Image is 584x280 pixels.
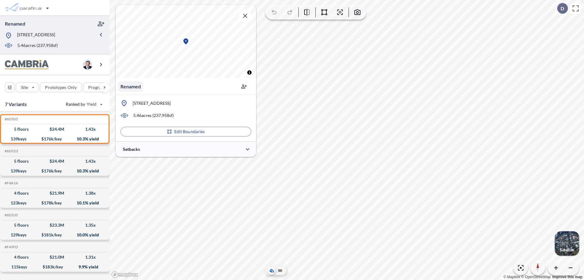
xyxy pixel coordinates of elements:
[246,69,253,76] button: Toggle attribution
[5,101,27,108] p: 7 Variants
[17,42,58,49] p: 5.46 acres ( 237,958 sf)
[248,69,251,76] span: Toggle attribution
[87,101,97,107] span: Yield
[123,146,140,152] p: Setbacks
[5,20,25,27] p: Renamed
[5,60,49,69] img: BrandImage
[3,245,18,249] h5: Click to copy the code
[3,149,18,153] h5: Click to copy the code
[552,275,582,279] a: Improve this map
[555,231,579,256] img: Switcher Image
[21,84,28,90] p: Site
[3,117,18,121] h5: Click to copy the code
[503,275,520,279] a: Mapbox
[40,83,82,92] button: Prototypes Only
[88,84,105,90] p: Program
[3,213,18,217] h5: Click to copy the code
[174,129,205,135] p: Edit Boundaries
[17,32,55,39] p: [STREET_ADDRESS]
[16,83,39,92] button: Site
[45,84,77,90] p: Prototypes Only
[133,112,174,119] p: 5.46 acres ( 237,958 sf)
[521,275,551,279] a: OpenStreetMap
[111,271,138,278] a: Mapbox homepage
[120,127,251,136] button: Edit Boundaries
[276,267,284,274] button: Site Plan
[3,181,18,185] h5: Click to copy the code
[120,83,141,90] p: Renamed
[560,247,574,252] p: Satellite
[83,60,92,69] img: user logo
[561,6,564,11] p: D
[116,5,256,78] canvas: Map
[83,83,116,92] button: Program
[133,100,171,106] p: [STREET_ADDRESS]
[182,38,189,45] div: Map marker
[268,267,275,274] button: Aerial View
[61,99,106,109] button: Ranked by Yield
[555,231,579,256] button: Switcher ImageSatellite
